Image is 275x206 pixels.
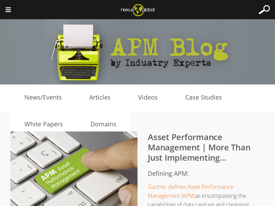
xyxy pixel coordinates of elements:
a: Case Studies [172,92,236,103]
a: News/Events [11,92,76,103]
a: Asset Performance Management | More Than Just Implementing... [148,131,251,163]
img: Nexus Global [115,2,160,18]
h3: Defining APM: [24,169,265,179]
a: Gartner defines Asset Performance Management (APM) [148,183,233,199]
a: Articles [76,92,124,103]
a: Videos [124,92,172,103]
